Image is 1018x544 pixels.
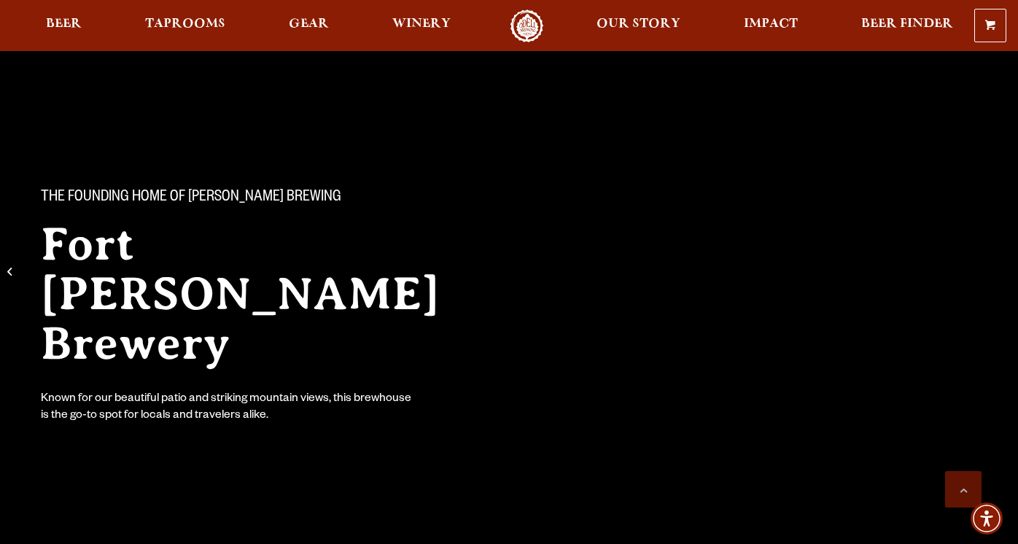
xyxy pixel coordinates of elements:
a: Impact [734,9,807,42]
span: Gear [289,18,329,30]
span: Our Story [597,18,680,30]
a: Winery [383,9,460,42]
span: Taprooms [145,18,225,30]
span: The Founding Home of [PERSON_NAME] Brewing [41,189,341,208]
div: Accessibility Menu [971,502,1003,535]
h2: Fort [PERSON_NAME] Brewery [41,219,496,368]
a: Beer [36,9,91,42]
span: Winery [392,18,451,30]
a: Beer Finder [852,9,963,42]
a: Taprooms [136,9,235,42]
a: Gear [279,9,338,42]
span: Beer [46,18,82,30]
div: Known for our beautiful patio and striking mountain views, this brewhouse is the go-to spot for l... [41,392,414,425]
a: Scroll to top [945,471,982,508]
a: Our Story [587,9,690,42]
span: Beer Finder [861,18,953,30]
span: Impact [744,18,798,30]
a: Odell Home [500,9,554,42]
